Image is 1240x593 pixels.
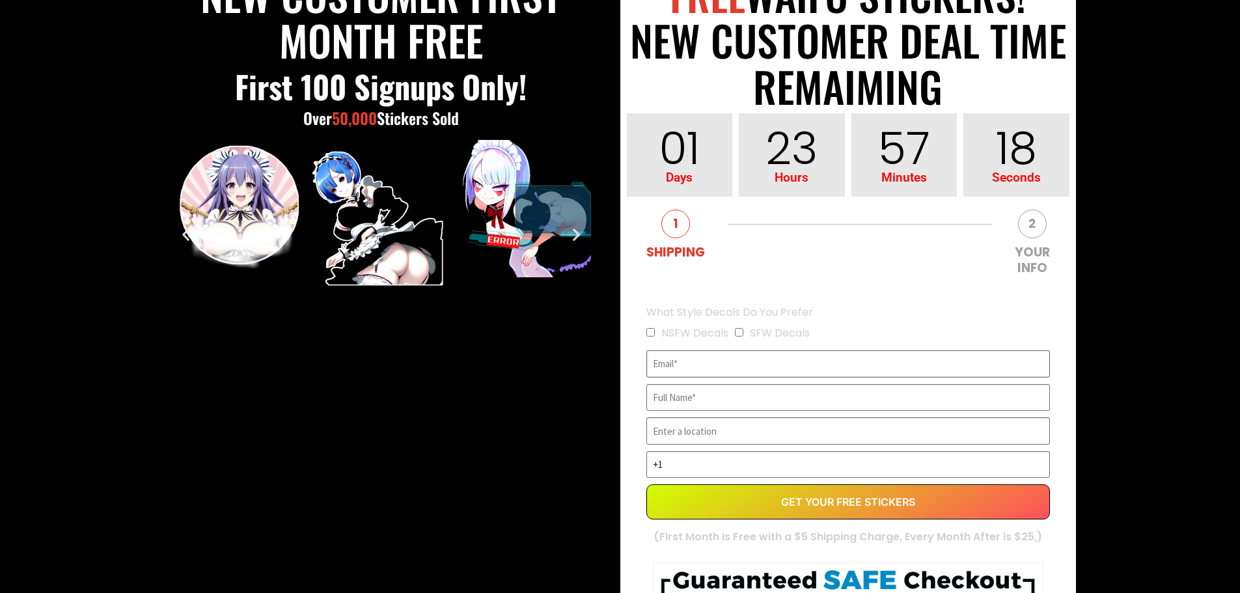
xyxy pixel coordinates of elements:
[646,302,813,323] label: What Style Decals Do You Prefer
[171,140,591,348] div: Image Carousel
[627,171,733,184] span: Days
[171,109,591,126] h5: Over Stickers Sold
[402,334,406,338] span: Go to slide 8
[646,384,1050,411] input: Full Name*
[332,334,336,338] span: Go to slide 2
[851,171,958,184] span: Minutes
[311,140,451,296] div: 9 / 11
[1015,245,1050,276] label: YOUR INFO
[646,350,1050,378] input: Email*
[646,484,1050,519] button: Get Your Free Stickers
[367,334,371,338] span: Go to slide 5
[739,126,845,171] span: 23
[627,126,733,171] span: 01
[963,126,1069,171] span: 18
[171,68,591,105] h3: First 100 signups only!
[391,334,394,338] span: Go to slide 7
[739,171,845,184] span: Hours
[750,325,810,340] label: SFW Decals
[311,140,451,296] img: ezgif.com-optipng (2)
[437,334,441,338] span: Go to slide 11
[646,245,705,260] label: SHIPPING
[661,325,728,340] label: NSFW Decals
[568,226,585,242] div: Next slide
[646,451,1050,478] input: Only numbers and phone characters (#, -, *, etc) are accepted.
[355,334,359,338] span: Go to slide 4
[171,140,311,272] img: ezgif.com-optipng (1)
[661,210,690,238] div: 1
[379,334,383,338] span: Go to slide 6
[851,126,958,171] span: 57
[171,140,311,272] div: 8 / 11
[451,140,591,277] div: 10 / 11
[344,334,348,338] span: Go to slide 3
[1018,210,1047,238] div: 2
[320,334,324,338] span: Go to slide 1
[414,334,418,338] span: Go to slide 9
[426,334,430,338] span: Go to slide 10
[451,140,591,277] img: ezgif.com-optipng (3)
[178,226,194,242] div: Previous slide
[963,171,1069,184] span: Seconds
[646,417,1050,445] input: Enter a location
[646,210,1050,526] form: EVERGREEN
[332,106,377,130] span: 50,000
[654,529,1042,544] b: (First Month Is Free with a $5 Shipping Charge, Every Month After is $25,)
